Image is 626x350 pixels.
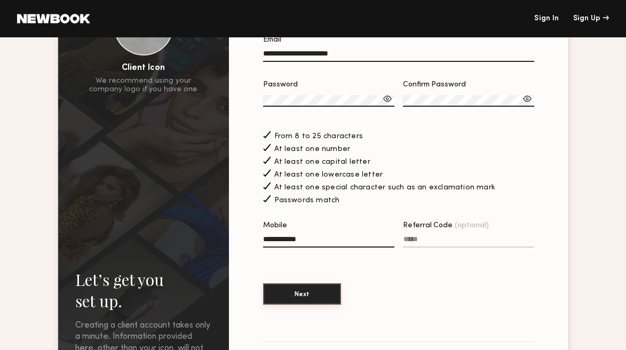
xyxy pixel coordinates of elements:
div: Password [263,81,394,89]
div: Client Icon [122,64,165,73]
div: Referral Code [403,222,534,229]
input: Confirm Password [403,95,534,107]
button: Next [263,283,341,305]
span: Passwords match [274,197,340,204]
span: From 8 to 25 characters [274,133,363,140]
div: Mobile [263,222,394,229]
div: Sign Up [573,15,609,22]
div: We recommend using your company logo if you have one [89,77,197,94]
input: Mobile [263,235,394,248]
input: Referral Code(optional) [403,235,534,248]
div: Confirm Password [403,81,534,89]
span: At least one capital letter [274,158,370,166]
span: At least one number [274,146,351,153]
span: At least one special character such as an exclamation mark [274,184,496,192]
h2: Let’s get you set up. [75,269,212,312]
div: Email [263,36,534,44]
a: Sign In [534,15,559,22]
span: At least one lowercase letter [274,171,383,179]
span: (optional) [455,222,489,229]
input: Password [263,95,394,107]
input: Email [263,50,534,62]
